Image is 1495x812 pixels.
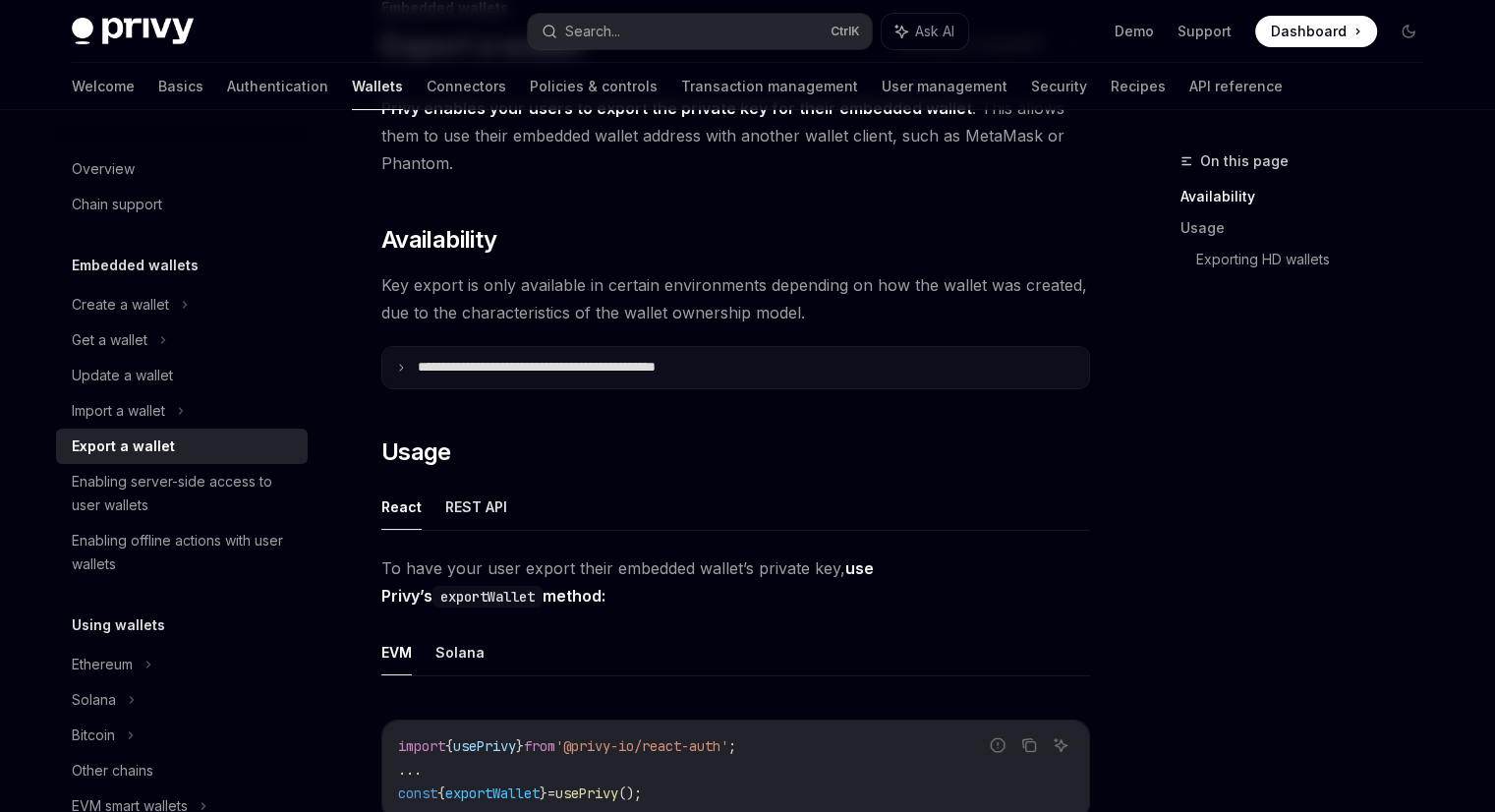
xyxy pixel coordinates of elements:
[352,63,403,110] a: Wallets
[72,688,116,712] div: Solana
[427,63,506,110] a: Connectors
[398,784,437,802] span: const
[72,759,153,783] div: Other chains
[158,63,203,110] a: Basics
[882,14,968,49] button: Ask AI
[555,737,728,755] span: '@privy-io/react-auth'
[445,484,507,530] button: REST API
[1189,63,1283,110] a: API reference
[1393,16,1424,47] button: Toggle dark mode
[56,753,308,788] a: Other chains
[381,224,497,256] span: Availability
[56,464,308,523] a: Enabling server-side access to user wallets
[381,629,412,675] button: EVM
[1255,16,1377,47] a: Dashboard
[72,293,169,317] div: Create a wallet
[72,470,296,517] div: Enabling server-side access to user wallets
[381,271,1090,326] span: Key export is only available in certain environments depending on how the wallet was created, due...
[381,558,874,606] strong: use Privy’s method:
[1271,22,1347,41] span: Dashboard
[398,737,445,755] span: import
[381,94,1090,177] span: . This allows them to use their embedded wallet address with another wallet client, such as MetaM...
[56,523,308,582] a: Enabling offline actions with user wallets
[1180,212,1440,244] a: Usage
[435,629,485,675] button: Solana
[72,157,135,181] div: Overview
[540,784,547,802] span: }
[555,784,618,802] span: usePrivy
[1115,22,1154,41] a: Demo
[1111,63,1166,110] a: Recipes
[56,187,308,222] a: Chain support
[72,435,175,458] div: Export a wallet
[1031,63,1087,110] a: Security
[56,429,308,464] a: Export a wallet
[882,63,1007,110] a: User management
[618,784,642,802] span: ();
[72,18,194,45] img: dark logo
[72,328,147,352] div: Get a wallet
[453,737,516,755] span: usePrivy
[530,63,658,110] a: Policies & controls
[381,554,1090,609] span: To have your user export their embedded wallet’s private key,
[381,436,451,468] span: Usage
[445,784,540,802] span: exportWallet
[398,761,422,779] span: ...
[1196,244,1440,275] a: Exporting HD wallets
[831,24,860,39] span: Ctrl K
[381,484,422,530] button: React
[72,63,135,110] a: Welcome
[547,784,555,802] span: =
[915,22,954,41] span: Ask AI
[72,613,165,637] h5: Using wallets
[528,14,872,49] button: Search...CtrlK
[437,784,445,802] span: {
[227,63,328,110] a: Authentication
[56,151,308,187] a: Overview
[1016,732,1042,758] button: Copy the contents from the code block
[985,732,1010,758] button: Report incorrect code
[681,63,858,110] a: Transaction management
[565,20,620,43] div: Search...
[728,737,736,755] span: ;
[56,358,308,393] a: Update a wallet
[524,737,555,755] span: from
[445,737,453,755] span: {
[72,193,162,216] div: Chain support
[1048,732,1073,758] button: Ask AI
[72,364,173,387] div: Update a wallet
[72,653,133,676] div: Ethereum
[1178,22,1232,41] a: Support
[516,737,524,755] span: }
[1200,149,1289,173] span: On this page
[72,724,115,747] div: Bitcoin
[72,399,165,423] div: Import a wallet
[72,254,199,277] h5: Embedded wallets
[432,586,543,608] code: exportWallet
[1180,181,1440,212] a: Availability
[72,529,296,576] div: Enabling offline actions with user wallets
